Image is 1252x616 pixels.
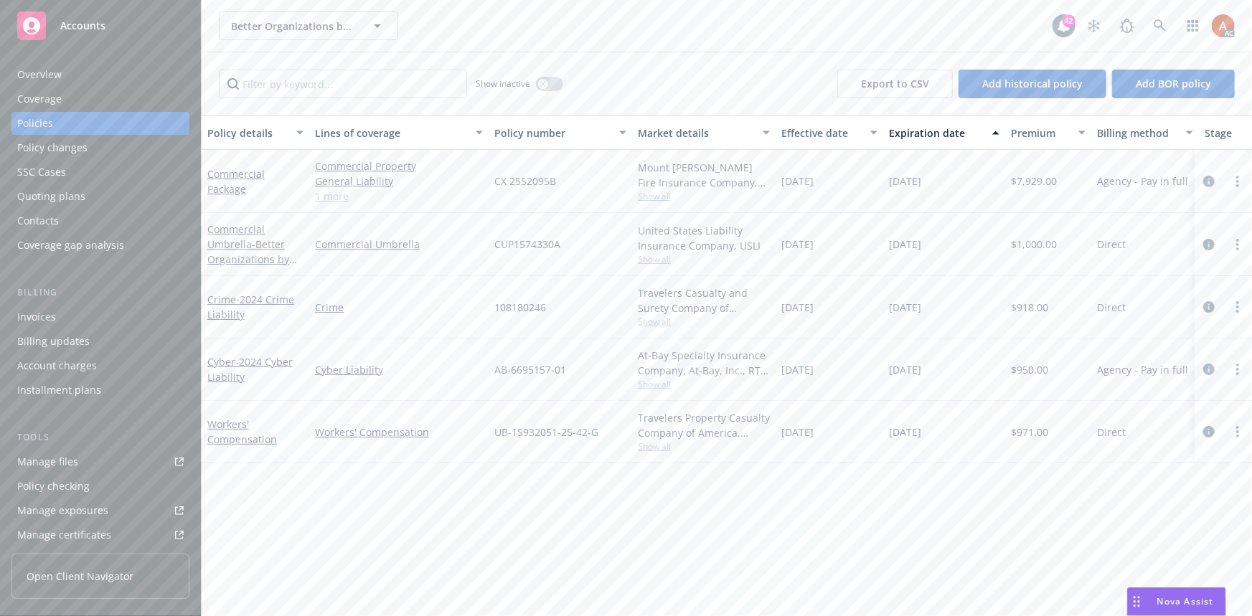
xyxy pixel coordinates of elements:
div: Coverage gap analysis [17,234,124,257]
span: CUP1574330A [494,237,560,252]
span: Show all [638,378,770,390]
span: [DATE] [889,425,921,440]
div: Billing updates [17,330,90,353]
a: circleInformation [1200,173,1218,190]
a: Crime [207,293,294,321]
span: Show all [638,190,770,202]
div: Invoices [17,305,56,328]
a: Cyber [207,355,293,384]
a: Commercial Umbrella [315,237,483,252]
span: CX 2552095B [494,174,556,189]
div: Manage certificates [17,523,111,546]
span: Add BOR policy [1136,77,1211,90]
span: [DATE] [889,237,921,252]
button: Premium [1005,115,1091,150]
button: Policy number [489,115,632,150]
a: Coverage gap analysis [11,234,189,257]
span: $918.00 [1011,300,1048,315]
a: Overview [11,63,189,86]
span: Show all [638,440,770,452]
span: [DATE] [889,174,921,189]
a: more [1229,423,1246,440]
a: more [1229,236,1246,253]
a: SSC Cases [11,161,189,184]
div: At-Bay Specialty Insurance Company, At-Bay, Inc., RT Specialty Insurance Services, LLC (RSG Speci... [638,348,770,378]
div: Expiration date [889,125,984,141]
span: Accounts [60,20,105,32]
a: circleInformation [1200,236,1218,253]
div: Market details [638,125,754,141]
span: - 2024 Cyber Liability [207,355,293,384]
span: [DATE] [781,425,814,440]
span: Direct [1097,425,1126,440]
div: Policy details [207,125,288,141]
span: Show all [638,253,770,265]
button: Export to CSV [837,70,953,98]
a: Manage files [11,450,189,473]
span: - 2024 Crime Liability [207,293,294,321]
a: circleInformation [1200,361,1218,378]
button: Expiration date [883,115,1005,150]
button: Add historical policy [959,70,1106,98]
a: more [1229,361,1246,378]
a: more [1229,298,1246,316]
span: 108180246 [494,300,546,315]
span: Direct [1097,300,1126,315]
span: Manage exposures [11,499,189,522]
img: photo [1212,14,1235,37]
span: Nova Assist [1157,595,1214,607]
a: Commercial Package [207,167,265,196]
div: Tools [11,430,189,445]
a: Stop snowing [1080,11,1109,40]
div: Travelers Casualty and Surety Company of America, Travelers Insurance [638,285,770,316]
a: General Liability [315,174,483,189]
a: Report a Bug [1113,11,1142,40]
span: [DATE] [781,300,814,315]
span: $1,000.00 [1011,237,1057,252]
a: Invoices [11,305,189,328]
span: [DATE] [781,362,814,377]
a: Policy checking [11,475,189,498]
span: Add historical policy [982,77,1083,90]
div: Lines of coverage [315,125,467,141]
span: UB-1S932051-25-42-G [494,425,598,440]
a: Commercial Umbrella [207,222,289,281]
a: Crime [315,300,483,315]
span: Export to CSV [861,77,929,90]
a: Contacts [11,209,189,232]
a: Coverage [11,87,189,110]
span: Show inactive [476,77,530,90]
a: Workers' Compensation [207,417,277,446]
a: Account charges [11,354,189,377]
div: Coverage [17,87,62,110]
button: Better Organizations by Design, LLC [219,11,398,40]
a: Installment plans [11,379,189,402]
div: Travelers Property Casualty Company of America, Travelers Insurance [638,410,770,440]
div: Manage files [17,450,78,473]
a: circleInformation [1200,298,1218,316]
div: Manage exposures [17,499,108,522]
div: 42 [1063,14,1076,27]
span: [DATE] [781,237,814,252]
div: Policy changes [17,136,88,159]
div: Drag to move [1128,588,1146,615]
a: Policies [11,112,189,135]
div: Policy checking [17,475,90,498]
span: [DATE] [889,300,921,315]
span: [DATE] [889,362,921,377]
input: Filter by keyword... [219,70,467,98]
span: $971.00 [1011,425,1048,440]
span: [DATE] [781,174,814,189]
button: Nova Assist [1127,587,1226,616]
button: Policy details [202,115,309,150]
a: more [1229,173,1246,190]
button: Market details [632,115,776,150]
div: Billing [11,285,189,300]
div: SSC Cases [17,161,66,184]
div: Quoting plans [17,185,85,208]
a: Policy changes [11,136,189,159]
span: Agency - Pay in full [1097,362,1188,377]
a: Commercial Property [315,158,483,174]
div: Premium [1011,125,1070,141]
a: Switch app [1179,11,1208,40]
